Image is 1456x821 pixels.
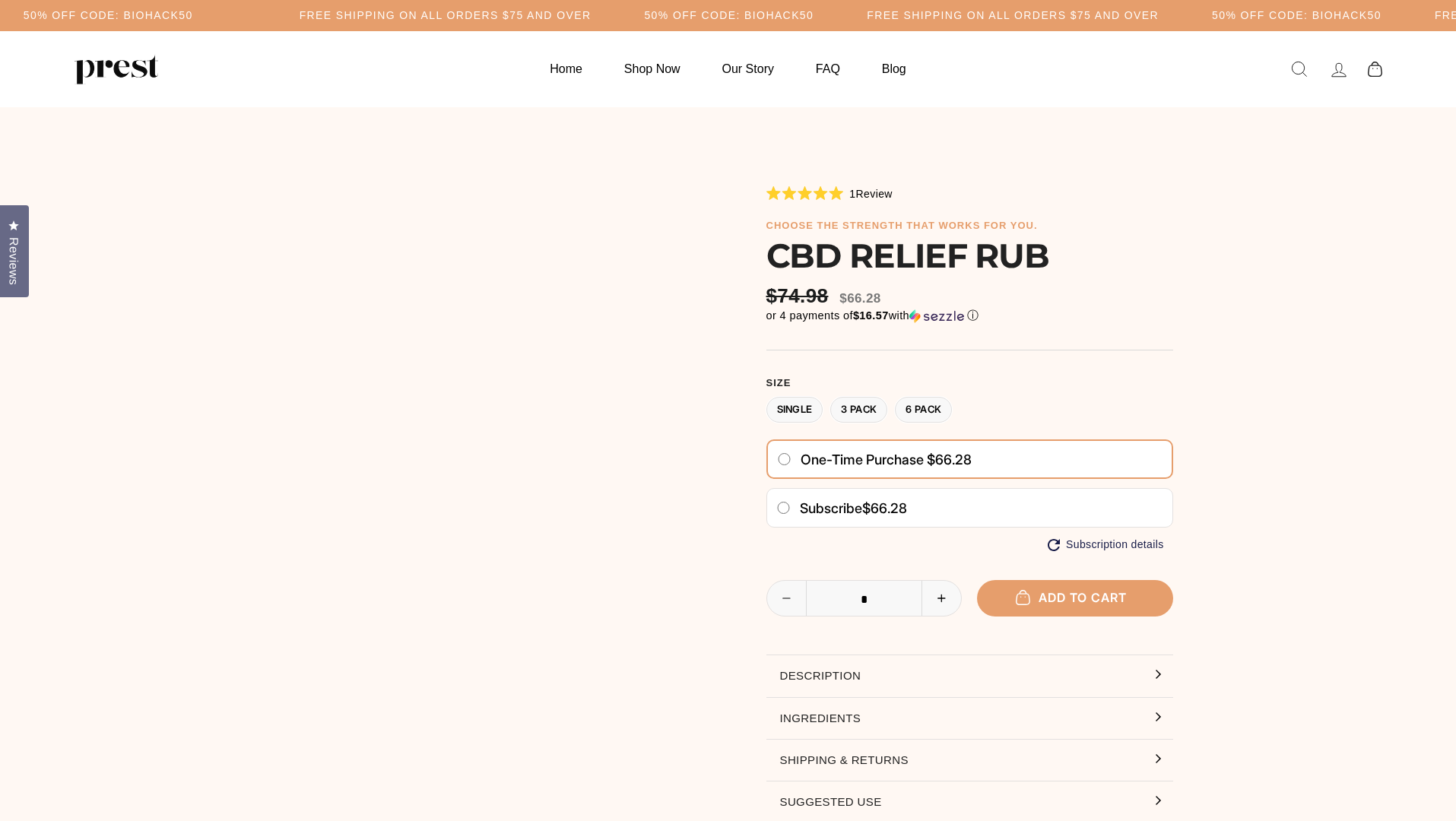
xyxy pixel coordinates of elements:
span: One-time purchase $66.28 [801,452,972,468]
button: Subscription details [1048,538,1163,551]
h1: CBD RELIEF RUB [766,239,1173,273]
div: or 4 payments of with [766,309,1173,323]
h5: 50% OFF CODE: BIOHACK50 [24,9,193,22]
span: Review [856,188,893,200]
label: 3 Pack [830,397,887,423]
button: Ingredients [766,698,1173,739]
img: Sezzle [909,309,964,323]
a: Home [531,54,601,84]
button: Reduce item quantity by one [767,581,807,616]
a: Shop Now [605,54,699,84]
span: $66.28 [862,500,907,516]
a: Our Story [703,54,793,84]
span: $66.28 [839,291,880,306]
h5: Free Shipping on all orders $75 and over [300,9,592,22]
span: Reviews [4,237,24,285]
img: PREST ORGANICS [75,54,158,84]
h5: 50% OFF CODE: BIOHACK50 [1212,9,1381,22]
button: Add to cart [977,580,1173,616]
div: 1Review [766,185,893,201]
button: Shipping & Returns [766,740,1173,781]
div: or 4 payments of$16.57withSezzle Click to learn more about Sezzle [766,309,1173,323]
input: quantity [767,581,962,617]
span: $16.57 [853,309,889,322]
label: 6 Pack [895,397,952,423]
button: Increase item quantity by one [921,581,961,616]
input: One-time purchase $66.28 [777,453,791,465]
label: Size [766,377,1173,389]
input: Subscribe$66.28 [776,502,791,514]
span: $74.98 [766,284,833,308]
span: Subscribe [800,500,862,516]
span: 1 [849,188,855,200]
span: Add to cart [1023,590,1127,605]
button: Description [766,655,1173,696]
a: Blog [863,54,925,84]
ul: Primary [531,54,925,84]
span: Subscription details [1066,538,1163,551]
h6: choose the strength that works for you. [766,220,1173,232]
a: FAQ [797,54,859,84]
label: Single [766,397,823,423]
h5: Free Shipping on all orders $75 and over [867,9,1159,22]
h5: 50% OFF CODE: BIOHACK50 [644,9,814,22]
